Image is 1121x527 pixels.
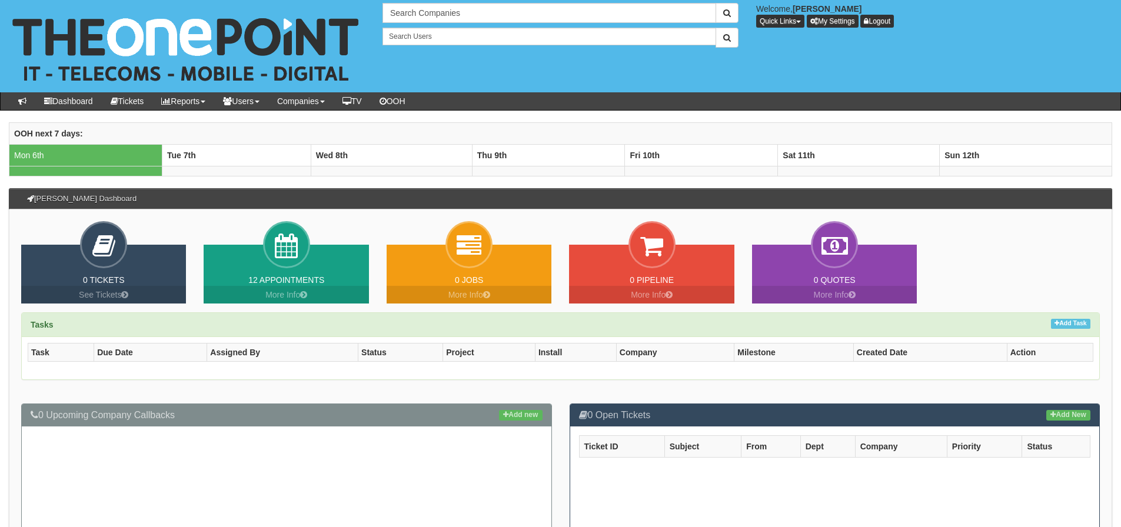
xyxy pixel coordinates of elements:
[630,275,674,285] a: 0 Pipeline
[334,92,371,110] a: TV
[311,144,472,166] th: Wed 8th
[741,436,800,458] th: From
[579,436,664,458] th: Ticket ID
[499,410,542,421] a: Add new
[756,15,804,28] button: Quick Links
[358,343,443,361] th: Status
[102,92,153,110] a: Tickets
[204,286,368,303] a: More Info
[9,122,1112,144] th: OOH next 7 days:
[455,275,483,285] a: 0 Jobs
[616,343,734,361] th: Company
[814,275,856,285] a: 0 Quotes
[83,275,125,285] a: 0 Tickets
[1046,410,1090,421] a: Add New
[1022,436,1090,458] th: Status
[853,343,1007,361] th: Created Date
[860,15,894,28] a: Logout
[382,28,716,45] input: Search Users
[778,144,940,166] th: Sat 11th
[214,92,268,110] a: Users
[793,4,861,14] b: [PERSON_NAME]
[535,343,616,361] th: Install
[1051,319,1090,329] a: Add Task
[747,3,1121,28] div: Welcome,
[35,92,102,110] a: Dashboard
[207,343,358,361] th: Assigned By
[947,436,1022,458] th: Priority
[664,436,741,458] th: Subject
[734,343,854,361] th: Milestone
[31,320,54,329] strong: Tasks
[1007,343,1093,361] th: Action
[800,436,855,458] th: Dept
[752,286,917,303] a: More Info
[248,275,324,285] a: 12 Appointments
[579,410,1091,421] h3: 0 Open Tickets
[940,144,1112,166] th: Sun 12th
[371,92,414,110] a: OOH
[152,92,214,110] a: Reports
[382,3,716,23] input: Search Companies
[387,286,551,303] a: More Info
[162,144,311,166] th: Tue 7th
[268,92,334,110] a: Companies
[31,410,543,421] h3: 0 Upcoming Company Callbacks
[9,144,162,166] td: Mon 6th
[443,343,535,361] th: Project
[625,144,778,166] th: Fri 10th
[569,286,734,303] a: More Info
[807,15,859,28] a: My Settings
[21,189,142,209] h3: [PERSON_NAME] Dashboard
[472,144,625,166] th: Thu 9th
[28,343,94,361] th: Task
[94,343,207,361] th: Due Date
[855,436,947,458] th: Company
[21,286,186,303] a: See Tickets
